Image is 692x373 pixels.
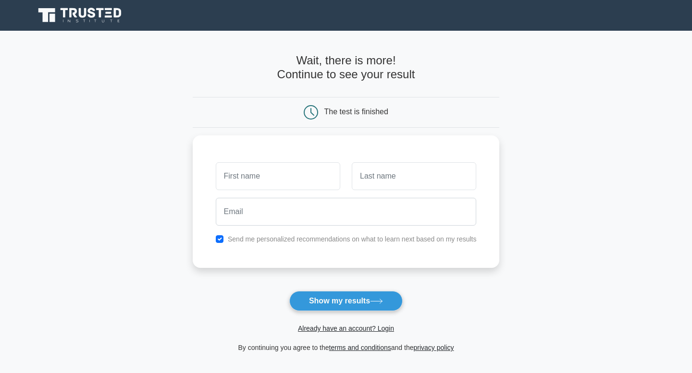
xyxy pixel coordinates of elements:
[298,325,394,332] a: Already have an account? Login
[187,342,506,353] div: By continuing you agree to the and the
[193,54,500,82] h4: Wait, there is more! Continue to see your result
[289,291,403,311] button: Show my results
[324,108,388,116] div: The test is finished
[329,344,391,351] a: terms and conditions
[216,162,340,190] input: First name
[228,235,477,243] label: Send me personalized recommendations on what to learn next based on my results
[216,198,477,226] input: Email
[414,344,454,351] a: privacy policy
[352,162,476,190] input: Last name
